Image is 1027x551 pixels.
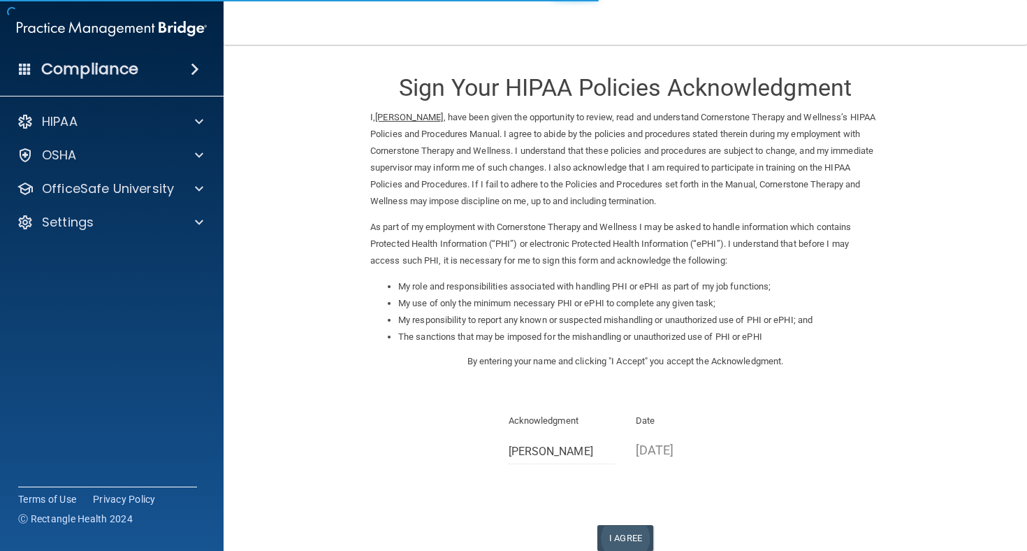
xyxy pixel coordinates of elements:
[17,214,203,231] a: Settings
[597,525,653,551] button: I Agree
[42,113,78,130] p: HIPAA
[509,438,616,464] input: Full Name
[636,413,743,429] p: Date
[636,438,743,461] p: [DATE]
[370,353,880,370] p: By entering your name and clicking "I Accept" you accept the Acknowledgment.
[398,278,880,295] li: My role and responsibilities associated with handling PHI or ePHI as part of my job functions;
[17,180,203,197] a: OfficeSafe University
[17,15,207,43] img: PMB logo
[42,214,94,231] p: Settings
[398,312,880,329] li: My responsibility to report any known or suspected mishandling or unauthorized use of PHI or ePHI...
[370,219,880,269] p: As part of my employment with Cornerstone Therapy and Wellness I may be asked to handle informati...
[17,147,203,164] a: OSHA
[398,295,880,312] li: My use of only the minimum necessary PHI or ePHI to complete any given task;
[17,113,203,130] a: HIPAA
[93,492,156,506] a: Privacy Policy
[18,512,133,526] span: Ⓒ Rectangle Health 2024
[509,413,616,429] p: Acknowledgment
[42,180,174,197] p: OfficeSafe University
[398,329,880,345] li: The sanctions that may be imposed for the mishandling or unauthorized use of PHI or ePHI
[42,147,77,164] p: OSHA
[370,75,880,101] h3: Sign Your HIPAA Policies Acknowledgment
[370,109,880,210] p: I, , have been given the opportunity to review, read and understand Cornerstone Therapy and Welln...
[41,59,138,79] h4: Compliance
[18,492,76,506] a: Terms of Use
[375,112,443,122] ins: [PERSON_NAME]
